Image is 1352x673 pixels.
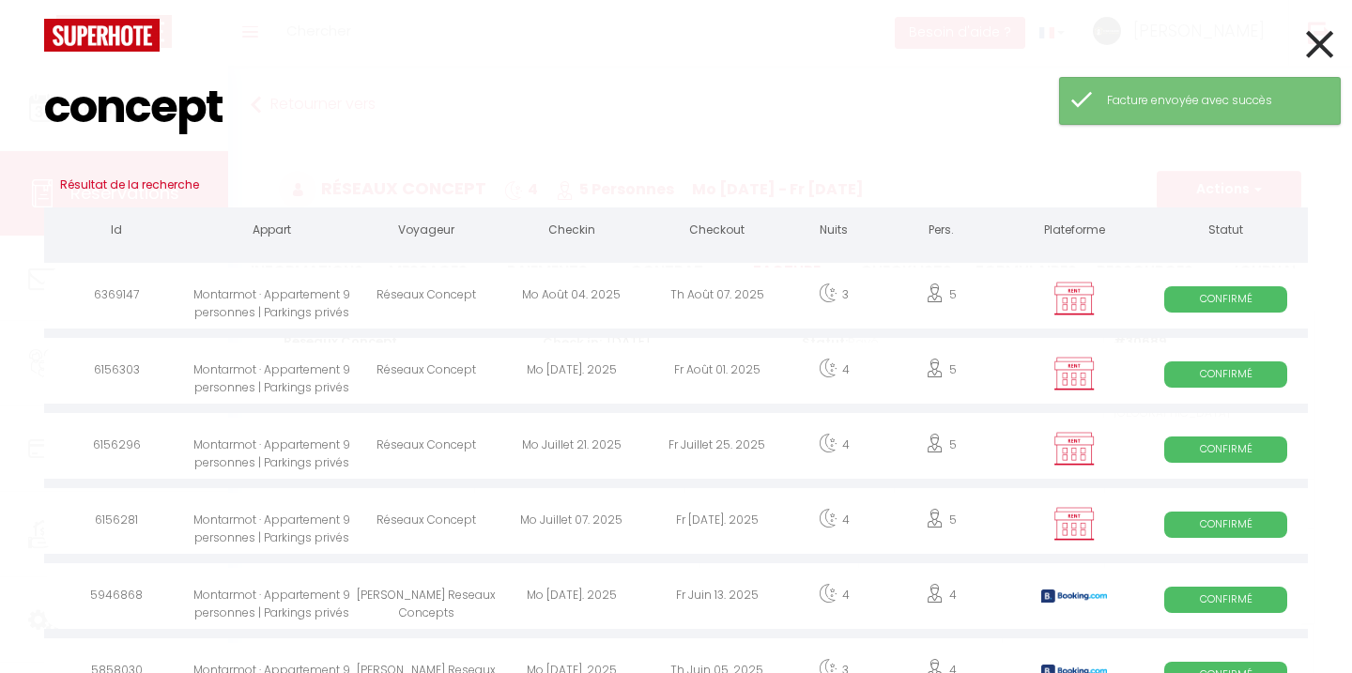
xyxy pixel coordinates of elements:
[44,343,190,404] div: 6156303
[44,268,190,329] div: 6369147
[354,568,499,629] div: [PERSON_NAME] Reseaux Concepts
[790,568,878,629] div: 4
[499,207,645,258] th: Checkin
[790,493,878,554] div: 4
[1051,506,1098,542] img: rent.png
[44,19,160,52] img: logo
[1164,361,1287,387] span: Confirmé
[499,418,645,479] div: Mo Juillet 21. 2025
[354,343,499,404] div: Réseaux Concept
[790,343,878,404] div: 4
[190,207,354,258] th: Appart
[790,418,878,479] div: 4
[44,493,190,554] div: 6156281
[790,207,878,258] th: Nuits
[1041,589,1107,604] img: booking2.png
[1005,207,1144,258] th: Plateforme
[190,268,354,329] div: Montarmot · Appartement 9 personnes | Parkings privés
[15,8,71,64] button: Ouvrir le widget de chat LiveChat
[354,418,499,479] div: Réseaux Concept
[878,568,1005,629] div: 4
[44,162,1308,207] h3: Résultat de la recherche
[878,343,1005,404] div: 5
[354,268,499,329] div: Réseaux Concept
[644,568,790,629] div: Fr Juin 13. 2025
[499,568,645,629] div: Mo [DATE]. 2025
[1164,512,1287,537] span: Confirmé
[499,343,645,404] div: Mo [DATE]. 2025
[1164,587,1287,612] span: Confirmé
[1144,207,1308,258] th: Statut
[644,418,790,479] div: Fr Juillet 25. 2025
[878,493,1005,554] div: 5
[354,207,499,258] th: Voyageur
[190,343,354,404] div: Montarmot · Appartement 9 personnes | Parkings privés
[878,207,1005,258] th: Pers.
[644,343,790,404] div: Fr Août 01. 2025
[44,52,1308,162] input: Tapez pour rechercher...
[1051,356,1098,391] img: rent.png
[1107,92,1321,110] div: Facture envoyée avec succès
[499,493,645,554] div: Mo Juillet 07. 2025
[644,207,790,258] th: Checkout
[190,418,354,479] div: Montarmot · Appartement 9 personnes | Parkings privés
[878,268,1005,329] div: 5
[644,493,790,554] div: Fr [DATE]. 2025
[354,493,499,554] div: Réseaux Concept
[44,568,190,629] div: 5946868
[1164,286,1287,312] span: Confirmé
[878,418,1005,479] div: 5
[1051,431,1098,467] img: rent.png
[499,268,645,329] div: Mo Août 04. 2025
[44,418,190,479] div: 6156296
[790,268,878,329] div: 3
[1051,281,1098,316] img: rent.png
[190,493,354,554] div: Montarmot · Appartement 9 personnes | Parkings privés
[644,268,790,329] div: Th Août 07. 2025
[190,568,354,629] div: Montarmot · Appartement 9 personnes | Parkings privés
[44,207,190,258] th: Id
[1164,436,1287,462] span: Confirmé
